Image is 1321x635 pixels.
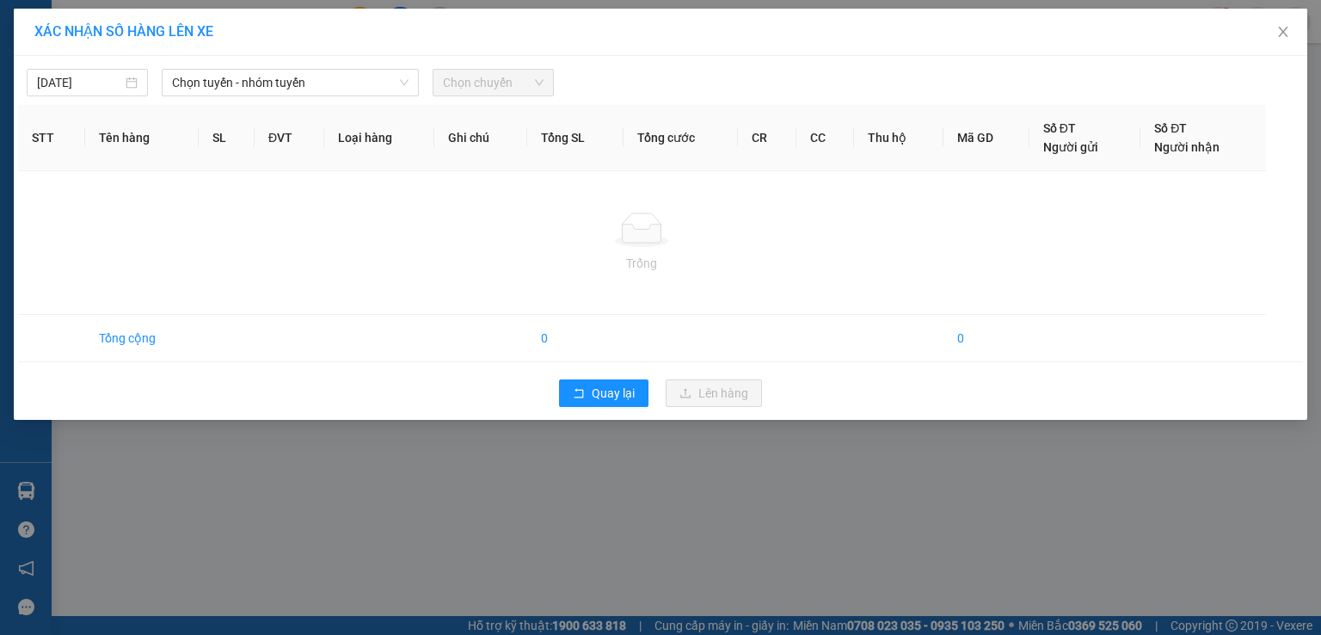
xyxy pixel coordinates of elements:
[527,105,624,171] th: Tổng SL
[559,379,648,407] button: rollbackQuay lại
[85,315,199,362] td: Tổng cộng
[15,14,155,70] strong: CÔNG TY TNHH DỊCH VỤ DU LỊCH THỜI ĐẠI
[592,384,635,403] span: Quay lại
[943,315,1029,362] td: 0
[32,254,1252,273] div: Trống
[399,77,409,88] span: down
[796,105,854,171] th: CC
[1154,121,1187,135] span: Số ĐT
[1259,9,1307,57] button: Close
[738,105,796,171] th: CR
[1043,140,1098,154] span: Người gửi
[6,61,9,149] img: logo
[1154,140,1220,154] span: Người nhận
[255,105,324,171] th: ĐVT
[527,315,624,362] td: 0
[1043,121,1076,135] span: Số ĐT
[11,74,160,135] span: Chuyển phát nhanh: [GEOGRAPHIC_DATA] - [GEOGRAPHIC_DATA]
[162,115,292,133] span: 63TQT1210250364
[85,105,199,171] th: Tên hàng
[573,387,585,401] span: rollback
[1276,25,1290,39] span: close
[666,379,762,407] button: uploadLên hàng
[34,23,213,40] span: XÁC NHẬN SỐ HÀNG LÊN XE
[943,105,1029,171] th: Mã GD
[172,70,409,96] span: Chọn tuyến - nhóm tuyến
[324,105,434,171] th: Loại hàng
[199,105,255,171] th: SL
[854,105,943,171] th: Thu hộ
[37,73,122,92] input: 12/10/2025
[443,70,544,96] span: Chọn chuyến
[434,105,527,171] th: Ghi chú
[18,105,85,171] th: STT
[624,105,738,171] th: Tổng cước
